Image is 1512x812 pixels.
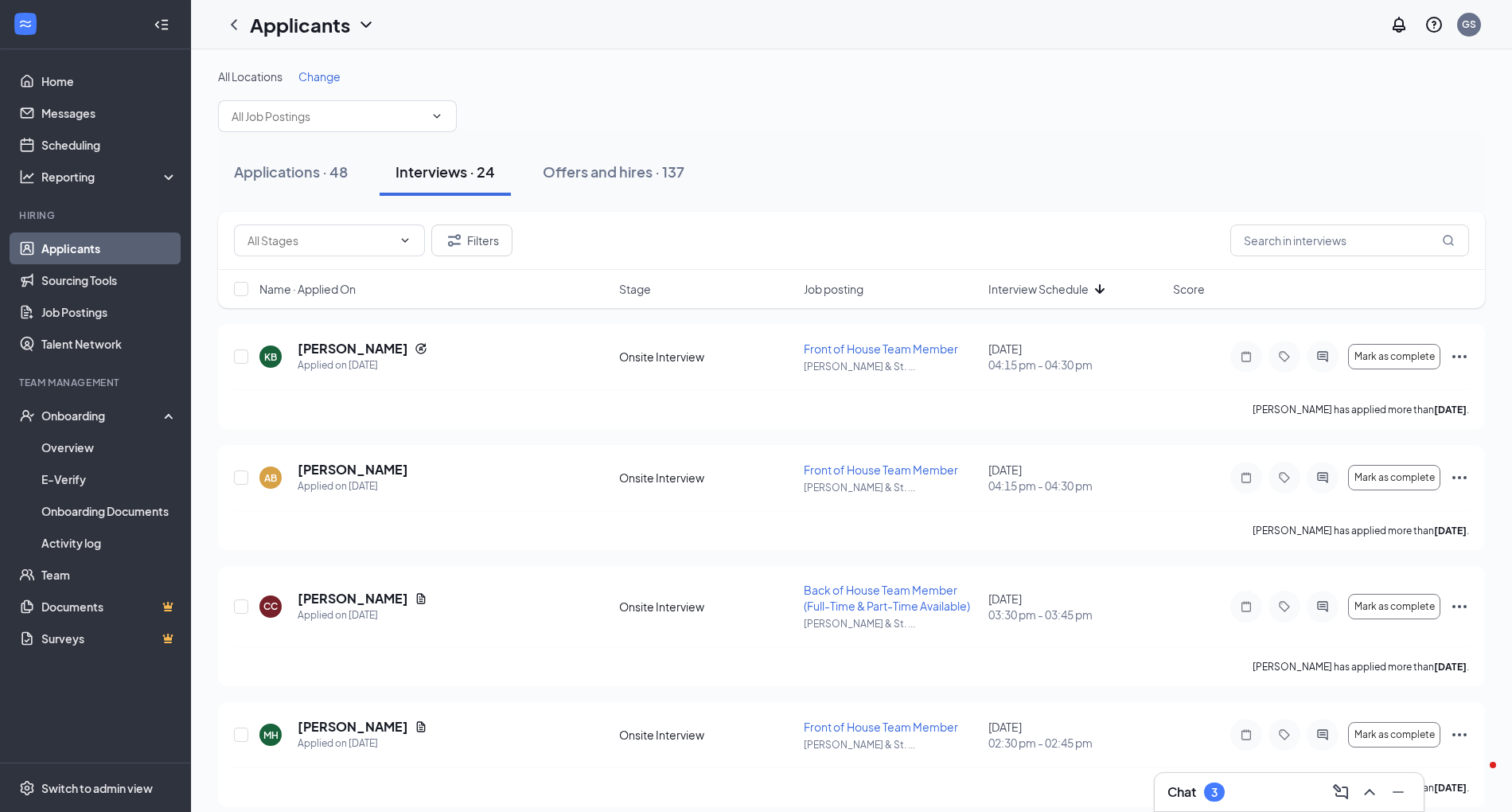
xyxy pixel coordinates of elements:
svg: Tag [1275,471,1294,484]
div: Switch to admin view [41,780,153,796]
a: Scheduling [41,129,177,161]
p: [PERSON_NAME] & St. ... [804,481,979,494]
svg: Document [415,592,427,605]
span: Mark as complete [1354,351,1435,362]
a: Team [41,559,177,591]
span: Front of House Team Member [804,342,958,356]
span: 03:30 pm - 03:45 pm [988,607,1163,623]
svg: Tag [1275,350,1294,363]
button: Mark as complete [1348,465,1440,490]
a: DocumentsCrown [41,591,177,623]
svg: Minimize [1389,783,1408,802]
span: Mark as complete [1354,729,1435,740]
a: Activity log [41,527,177,559]
div: [DATE] [988,719,1163,751]
h3: Chat [1167,783,1196,801]
input: Search in interviews [1230,224,1469,256]
span: Front of House Team Member [804,463,958,477]
svg: Note [1237,600,1256,613]
svg: MagnifyingGlass [1442,234,1455,247]
div: KB [264,350,277,364]
h5: [PERSON_NAME] [298,461,408,478]
b: [DATE] [1434,782,1467,794]
svg: QuestionInfo [1424,15,1444,34]
div: Onsite Interview [619,349,794,365]
div: Reporting [41,169,178,185]
button: Minimize [1385,779,1411,805]
svg: Ellipses [1450,347,1469,366]
svg: ChevronUp [1360,783,1379,802]
a: E-Verify [41,463,177,495]
iframe: Intercom live chat [1458,758,1496,796]
svg: Tag [1275,600,1294,613]
svg: ChevronLeft [224,15,244,34]
svg: ComposeMessage [1331,783,1350,802]
p: [PERSON_NAME] has applied more than . [1253,524,1469,537]
a: Job Postings [41,296,177,328]
svg: Notifications [1389,15,1409,34]
span: Stage [619,281,651,297]
div: Hiring [19,209,174,222]
div: AB [264,471,277,485]
button: Mark as complete [1348,344,1440,369]
div: [DATE] [988,462,1163,494]
button: ComposeMessage [1328,779,1354,805]
div: Applied on [DATE] [298,357,427,373]
p: [PERSON_NAME] & St. ... [804,738,979,751]
a: Overview [41,431,177,463]
svg: Collapse [154,17,170,33]
span: Name · Applied On [259,281,356,297]
svg: ArrowDown [1090,279,1109,299]
span: 04:15 pm - 04:30 pm [988,478,1163,494]
span: Mark as complete [1354,601,1435,612]
svg: ChevronDown [431,110,443,123]
p: [PERSON_NAME] & St. ... [804,617,979,630]
div: [DATE] [988,591,1163,623]
svg: Note [1237,728,1256,741]
span: 04:15 pm - 04:30 pm [988,357,1163,373]
svg: Filter [445,231,464,250]
div: Onsite Interview [619,470,794,486]
span: All Locations [218,69,283,84]
svg: ChevronDown [399,234,411,247]
svg: Ellipses [1450,468,1469,487]
div: MH [263,728,279,742]
h1: Applicants [250,11,350,38]
svg: ActiveChat [1313,728,1332,741]
div: Applied on [DATE] [298,478,408,494]
svg: ActiveChat [1313,350,1332,363]
div: CC [263,599,278,613]
a: Talent Network [41,328,177,360]
div: Interviews · 24 [396,162,495,182]
svg: Settings [19,780,35,796]
svg: WorkstreamLogo [18,16,33,32]
div: Applications · 48 [234,162,348,182]
p: [PERSON_NAME] & St. ... [804,360,979,373]
span: Score [1173,281,1205,297]
div: 3 [1211,786,1218,799]
div: GS [1462,18,1476,31]
a: Sourcing Tools [41,264,177,296]
svg: Note [1237,471,1256,484]
a: Applicants [41,232,177,264]
button: Mark as complete [1348,722,1440,748]
b: [DATE] [1434,661,1467,673]
a: SurveysCrown [41,623,177,654]
div: Onsite Interview [619,599,794,615]
input: All Job Postings [232,107,424,125]
button: Mark as complete [1348,594,1440,619]
h5: [PERSON_NAME] [298,590,408,607]
div: Applied on [DATE] [298,607,427,623]
div: Offers and hires · 137 [543,162,684,182]
div: Onsite Interview [619,727,794,743]
div: Team Management [19,376,174,389]
svg: Document [415,720,427,733]
h5: [PERSON_NAME] [298,340,408,357]
svg: Analysis [19,169,35,185]
a: Messages [41,97,177,129]
span: Change [298,69,341,84]
svg: UserCheck [19,408,35,424]
b: [DATE] [1434,525,1467,537]
svg: Tag [1275,728,1294,741]
a: Home [41,65,177,97]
